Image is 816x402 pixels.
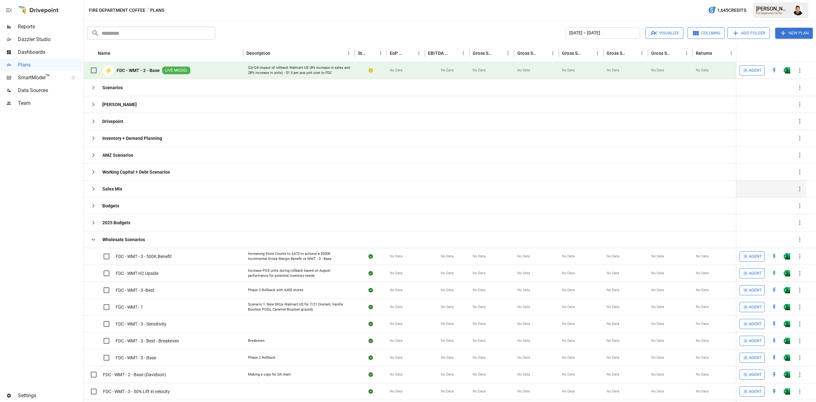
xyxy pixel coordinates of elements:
span: FDC - WMT - 2 - Base (Davidson) [103,371,166,378]
button: Description column menu [344,49,353,58]
span: No Data [651,389,664,394]
button: Agent [739,285,765,295]
span: No Data [441,372,454,377]
span: No Data [696,288,709,293]
img: excel-icon.76473adf.svg [784,338,790,344]
img: excel-icon.76473adf.svg [784,304,790,310]
div: Open in Quick Edit [771,287,777,293]
button: Gross Sales: Retail column menu [682,49,691,58]
span: No Data [562,389,575,394]
img: excel-icon.76473adf.svg [784,253,790,260]
span: Agent [749,253,762,260]
div: Scenario 1: New SKUs Walmart US for 7/21 (Instant, Vanilla Bourbon PODs, Caramel Bourbon ground) [248,302,350,312]
span: No Data [441,305,454,310]
span: No Data [562,305,575,310]
button: Sort [450,49,459,58]
span: No Data [441,254,454,259]
b: FDC - WMT - 2 - Base [117,67,160,74]
span: FDC - WMT H2 Upside [116,270,158,276]
button: Agent [739,302,765,312]
div: Open in Quick Edit [771,371,777,378]
span: No Data [562,355,575,360]
span: No Data [390,355,403,360]
span: No Data [473,321,485,327]
span: Agent [749,337,762,345]
span: No Data [473,68,485,73]
span: No Data [473,338,485,343]
span: No Data [517,355,530,360]
img: quick-edit-flash.b8aec18c.svg [771,253,777,260]
span: No Data [696,271,709,276]
span: LIVE MODEL [162,68,190,74]
button: Sort [584,49,593,58]
div: Open in Excel [784,355,790,361]
span: No Data [562,68,575,73]
span: No Data [517,305,530,310]
span: No Data [562,271,575,276]
span: No Data [651,305,664,310]
span: No Data [651,271,664,276]
div: EoP Cash [390,51,405,56]
span: No Data [607,355,619,360]
div: Sync complete [368,355,373,361]
div: Fire Department Coffee [756,12,789,15]
button: Agent [739,319,765,329]
span: Agent [749,67,762,74]
b: [PERSON_NAME] [102,101,137,108]
button: Agent [739,268,765,278]
span: No Data [562,288,575,293]
span: No Data [696,372,709,377]
div: Open in Excel [784,388,790,395]
div: Gross Sales: DTC Online [517,51,539,56]
span: FDC - WMT - 3 - Sensitivity [116,321,166,327]
img: quick-edit-flash.b8aec18c.svg [771,321,777,327]
img: excel-icon.76473adf.svg [784,355,790,361]
span: No Data [441,68,454,73]
b: 2025 Budgets [102,219,130,226]
button: New Plan [775,28,813,39]
div: Open in Excel [784,338,790,344]
span: No Data [441,321,454,327]
span: No Data [390,271,403,276]
button: Agent [739,251,765,262]
div: Gross Sales: Retail [651,51,673,56]
img: quick-edit-flash.b8aec18c.svg [771,388,777,395]
span: No Data [473,305,485,310]
div: Open in Excel [784,321,790,327]
button: EBITDA Margin column menu [459,49,468,58]
div: Phase 2 Rollback [248,355,275,360]
span: No Data [607,389,619,394]
div: Open in Excel [784,371,790,378]
button: Sort [797,49,806,58]
span: No Data [607,68,619,73]
span: No Data [517,68,530,73]
span: No Data [696,254,709,259]
span: No Data [607,338,619,343]
span: FDC - WMT - 3 - Best - Breakeven [116,338,179,344]
span: No Data [651,254,664,259]
span: No Data [390,372,403,377]
div: Open in Excel [784,287,790,293]
span: FDC - WMT - 3 - Base [116,355,156,361]
div: Gross Sales: Wholesale [607,51,628,56]
img: quick-edit-flash.b8aec18c.svg [771,338,777,344]
button: Agent [739,336,765,346]
button: Sort [367,49,376,58]
button: Sort [629,49,637,58]
div: Sync complete [368,321,373,327]
span: No Data [607,288,619,293]
div: Open in Excel [784,67,790,74]
span: FDC - WMT - 1 [116,304,143,310]
img: excel-icon.76473adf.svg [784,371,790,378]
div: Open in Quick Edit [771,270,777,276]
span: No Data [696,338,709,343]
img: quick-edit-flash.b8aec18c.svg [771,67,777,74]
b: Working Capital + Debt Scenarios [102,169,170,175]
div: Q3/Q4 impact of rollback Walmart US (8% increase in sales and 28% increase in units) - $1.5 per p... [248,65,350,75]
button: Gross Sales column menu [504,49,513,58]
span: No Data [517,288,530,293]
div: Sync complete [368,304,373,310]
span: No Data [517,321,530,327]
button: Sort [495,49,504,58]
span: No Data [390,288,403,293]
